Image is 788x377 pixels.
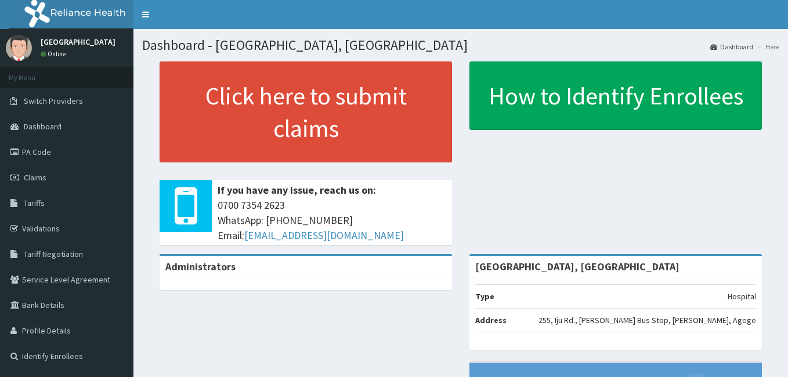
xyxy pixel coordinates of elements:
[24,96,83,106] span: Switch Providers
[6,35,32,61] img: User Image
[24,121,62,132] span: Dashboard
[538,314,756,326] p: 255, Iju Rd., [PERSON_NAME] Bus Stop, [PERSON_NAME], Agege
[218,183,376,197] b: If you have any issue, reach us on:
[728,291,756,302] p: Hospital
[475,315,507,325] b: Address
[475,260,679,273] strong: [GEOGRAPHIC_DATA], [GEOGRAPHIC_DATA]
[41,38,115,46] p: [GEOGRAPHIC_DATA]
[469,61,762,130] a: How to Identify Enrollees
[160,61,452,162] a: Click here to submit claims
[24,249,83,259] span: Tariff Negotiation
[24,172,46,183] span: Claims
[244,229,404,242] a: [EMAIL_ADDRESS][DOMAIN_NAME]
[754,42,779,52] li: Here
[41,50,68,58] a: Online
[710,42,753,52] a: Dashboard
[475,291,494,302] b: Type
[165,260,236,273] b: Administrators
[24,198,45,208] span: Tariffs
[218,198,446,242] span: 0700 7354 2623 WhatsApp: [PHONE_NUMBER] Email:
[142,38,779,53] h1: Dashboard - [GEOGRAPHIC_DATA], [GEOGRAPHIC_DATA]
